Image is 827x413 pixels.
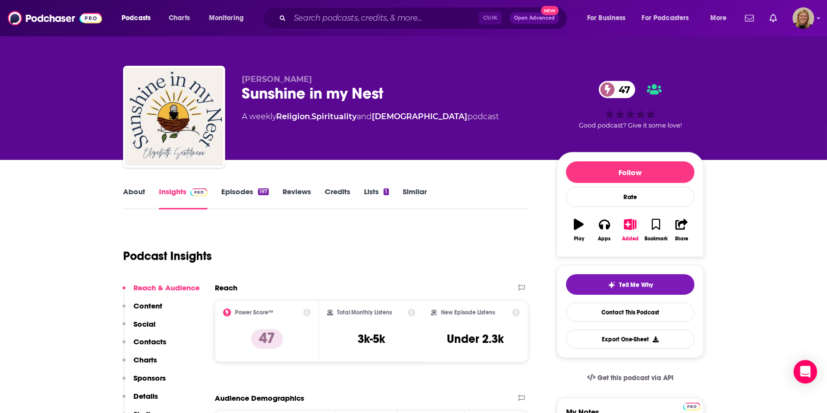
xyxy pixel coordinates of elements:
[272,7,577,29] div: Search podcasts, credits, & more...
[202,10,257,26] button: open menu
[123,301,162,319] button: Content
[123,391,158,410] button: Details
[133,391,158,401] p: Details
[242,75,312,84] span: [PERSON_NAME]
[337,309,392,316] h2: Total Monthly Listens
[541,6,559,15] span: New
[598,236,611,242] div: Apps
[209,11,244,25] span: Monitoring
[133,283,200,292] p: Reach & Audience
[703,10,739,26] button: open menu
[441,309,495,316] h2: New Episode Listens
[510,12,559,24] button: Open AdvancedNew
[479,12,502,25] span: Ctrl K
[122,11,151,25] span: Podcasts
[566,161,695,183] button: Follow
[794,360,817,384] div: Open Intercom Messenger
[403,187,427,209] a: Similar
[675,236,688,242] div: Share
[125,68,223,166] img: Sunshine in my Nest
[123,373,166,391] button: Sponsors
[364,187,388,209] a: Lists1
[599,81,635,98] a: 47
[766,10,781,26] a: Show notifications dropdown
[133,355,157,364] p: Charts
[311,112,357,121] a: Spirituality
[251,329,283,349] p: 47
[123,337,166,355] button: Contacts
[514,16,555,21] span: Open Advanced
[579,366,681,390] a: Get this podcast via API
[793,7,814,29] span: Logged in as avansolkema
[566,303,695,322] a: Contact This Podcast
[574,236,584,242] div: Play
[580,10,638,26] button: open menu
[190,188,207,196] img: Podchaser Pro
[642,11,689,25] span: For Podcasters
[592,212,617,248] button: Apps
[159,187,207,209] a: InsightsPodchaser Pro
[566,330,695,349] button: Export One-Sheet
[566,187,695,207] div: Rate
[566,212,592,248] button: Play
[609,81,635,98] span: 47
[162,10,196,26] a: Charts
[384,188,388,195] div: 1
[215,393,304,403] h2: Audience Demographics
[669,212,695,248] button: Share
[242,111,499,123] div: A weekly podcast
[447,332,504,346] h3: Under 2.3k
[310,112,311,121] span: ,
[133,373,166,383] p: Sponsors
[741,10,758,26] a: Show notifications dropdown
[290,10,479,26] input: Search podcasts, credits, & more...
[645,236,668,242] div: Bookmark
[221,187,269,209] a: Episodes197
[169,11,190,25] span: Charts
[133,319,155,329] p: Social
[133,301,162,310] p: Content
[123,283,200,301] button: Reach & Audience
[557,75,704,135] div: 47Good podcast? Give it some love!
[372,112,467,121] a: [DEMOGRAPHIC_DATA]
[587,11,626,25] span: For Business
[123,319,155,337] button: Social
[276,112,310,121] a: Religion
[235,309,273,316] h2: Power Score™
[566,274,695,295] button: tell me why sparkleTell Me Why
[710,11,727,25] span: More
[618,212,643,248] button: Added
[643,212,669,248] button: Bookmark
[123,355,157,373] button: Charts
[123,249,212,263] h1: Podcast Insights
[215,283,237,292] h2: Reach
[622,236,639,242] div: Added
[597,374,673,382] span: Get this podcast via API
[258,188,269,195] div: 197
[683,401,700,411] a: Pro website
[608,281,616,289] img: tell me why sparkle
[579,122,682,129] span: Good podcast? Give it some love!
[620,281,653,289] span: Tell Me Why
[8,9,102,27] img: Podchaser - Follow, Share and Rate Podcasts
[325,187,350,209] a: Credits
[793,7,814,29] img: User Profile
[123,187,145,209] a: About
[636,10,703,26] button: open menu
[133,337,166,346] p: Contacts
[283,187,311,209] a: Reviews
[793,7,814,29] button: Show profile menu
[683,403,700,411] img: Podchaser Pro
[358,332,385,346] h3: 3k-5k
[357,112,372,121] span: and
[115,10,163,26] button: open menu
